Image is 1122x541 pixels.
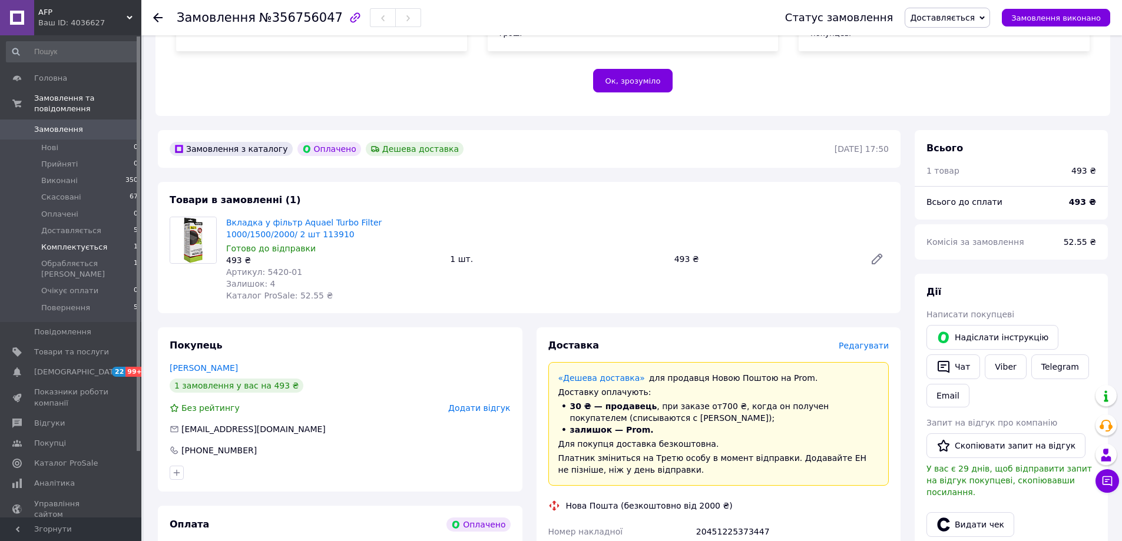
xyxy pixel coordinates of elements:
span: 22 [112,367,125,377]
span: 1 [134,242,138,253]
span: 0 [134,286,138,296]
span: Всього [926,142,963,154]
span: Всього до сплати [926,197,1002,207]
span: Ок, зрозуміло [605,77,661,85]
span: Оплачені [41,209,78,220]
div: 1 замовлення у вас на 493 ₴ [170,379,303,393]
button: Чат з покупцем [1095,469,1119,493]
span: Замовлення виконано [1011,14,1101,22]
input: Пошук [6,41,139,62]
span: Готово до відправки [226,244,316,253]
span: Замовлення [177,11,256,25]
span: Артикул: 5420-01 [226,267,302,277]
div: Платник зміниться на Третю особу в момент відправки. Додавайте ЕН не пізніше, ніж у день відправки. [558,452,879,476]
span: Доставка [548,340,600,351]
span: Аналітика [34,478,75,489]
div: Статус замовлення [785,12,893,24]
div: для продавця Новою Поштою на Prom. [558,372,879,384]
span: AFP [38,7,127,18]
button: Чат [926,354,980,379]
span: Комплектується [41,242,107,253]
div: Нова Пошта (безкоштовно від 2000 ₴) [563,500,736,512]
span: Повідомлення [34,327,91,337]
span: Обрабляється [PERSON_NAME] [41,258,134,280]
div: Оплачено [446,517,510,532]
span: 350 [125,175,138,186]
a: Telegram [1031,354,1089,379]
span: Головна [34,73,67,84]
span: 67 [130,192,138,203]
a: Редагувати [865,247,889,271]
button: Надіслати інструкцію [926,325,1058,350]
span: Залишок: 4 [226,279,276,288]
div: Доставку оплачують: [558,386,879,398]
span: 1 [134,258,138,280]
span: Додати відгук [448,403,510,413]
button: Скопіювати запит на відгук [926,433,1085,458]
span: Каталог ProSale [34,458,98,469]
div: Оплачено [297,142,361,156]
button: Замовлення виконано [1002,9,1110,26]
span: [DEMOGRAPHIC_DATA] [34,367,121,377]
span: 0 [134,209,138,220]
span: Доставляється [910,13,975,22]
span: [EMAIL_ADDRESS][DOMAIN_NAME] [181,424,326,434]
span: 99+ [125,367,145,377]
div: 493 ₴ [1071,165,1096,177]
span: Очікує оплати [41,286,98,296]
span: №356756047 [259,11,343,25]
span: 0 [134,159,138,170]
span: Написати покупцеві [926,310,1014,319]
div: Повернутися назад [153,12,163,24]
span: Запит на відгук про компанію [926,418,1057,427]
button: Email [926,384,969,407]
span: Прийняті [41,159,78,170]
span: 5 [134,303,138,313]
time: [DATE] 17:50 [835,144,889,154]
div: 493 ₴ [226,254,441,266]
span: У вас є 29 днів, щоб відправити запит на відгук покупцеві, скопіювавши посилання. [926,464,1092,497]
span: Дії [926,286,941,297]
div: 493 ₴ [670,251,860,267]
span: Управління сайтом [34,499,109,520]
span: Замовлення та повідомлення [34,93,141,114]
span: 30 ₴ — продавець [570,401,657,411]
span: Без рейтингу [181,403,240,413]
span: Товари та послуги [34,347,109,357]
span: Нові [41,142,58,153]
span: Товари в замовленні (1) [170,194,301,205]
a: [PERSON_NAME] [170,363,238,373]
img: Вкладка у фільтр Aquael Turbo Filter 1000/1500/2000/ 2 шт 113910 [170,217,216,263]
span: Повернення [41,303,90,313]
span: Покупець [170,340,223,351]
b: 493 ₴ [1069,197,1096,207]
a: Вкладка у фільтр Aquael Turbo Filter 1000/1500/2000/ 2 шт 113910 [226,218,382,239]
span: Комісія за замовлення [926,237,1024,247]
div: [PHONE_NUMBER] [180,444,258,456]
span: 1 товар [926,166,959,175]
div: Замовлення з каталогу [170,142,293,156]
span: 5 [134,225,138,236]
span: Оплата [170,519,209,530]
div: Дешева доставка [366,142,464,156]
span: Каталог ProSale: 52.55 ₴ [226,291,333,300]
span: 0 [134,142,138,153]
div: 1 шт. [445,251,669,267]
span: Номер накладної [548,527,623,536]
div: Ваш ID: 4036627 [38,18,141,28]
button: Видати чек [926,512,1014,537]
span: Покупці [34,438,66,449]
li: , при заказе от 700 ₴ , когда он получен покупателем (списываются с [PERSON_NAME]); [558,400,879,424]
span: Виконані [41,175,78,186]
span: Редагувати [839,341,889,350]
button: Ок, зрозуміло [593,69,673,92]
span: Відгуки [34,418,65,429]
span: Замовлення [34,124,83,135]
span: Скасовані [41,192,81,203]
span: Показники роботи компанії [34,387,109,408]
span: залишок — Prom. [570,425,654,434]
a: «Дешева доставка» [558,373,645,383]
a: Viber [985,354,1026,379]
span: Доставляється [41,225,101,236]
div: Для покупця доставка безкоштовна. [558,438,879,450]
